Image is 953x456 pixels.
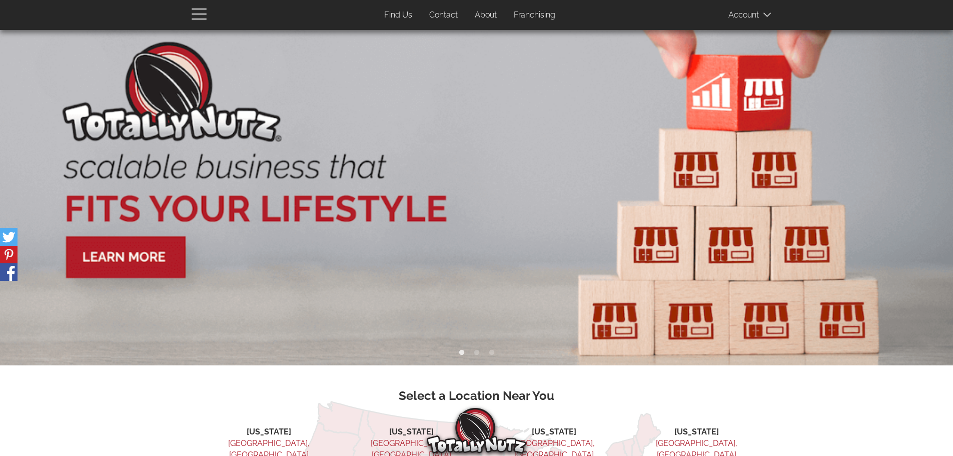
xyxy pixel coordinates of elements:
a: Franchising [506,6,563,25]
h3: Select a Location Near You [199,389,754,402]
a: Contact [422,6,465,25]
a: Find Us [377,6,420,25]
li: [US_STATE] [639,426,754,438]
img: Totally Nutz Logo [427,408,527,453]
li: [US_STATE] [354,426,469,438]
button: 2 of 3 [472,348,482,358]
a: About [467,6,504,25]
li: [US_STATE] [496,426,612,438]
button: 3 of 3 [487,348,497,358]
button: 1 of 3 [457,348,467,358]
li: [US_STATE] [211,426,327,438]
